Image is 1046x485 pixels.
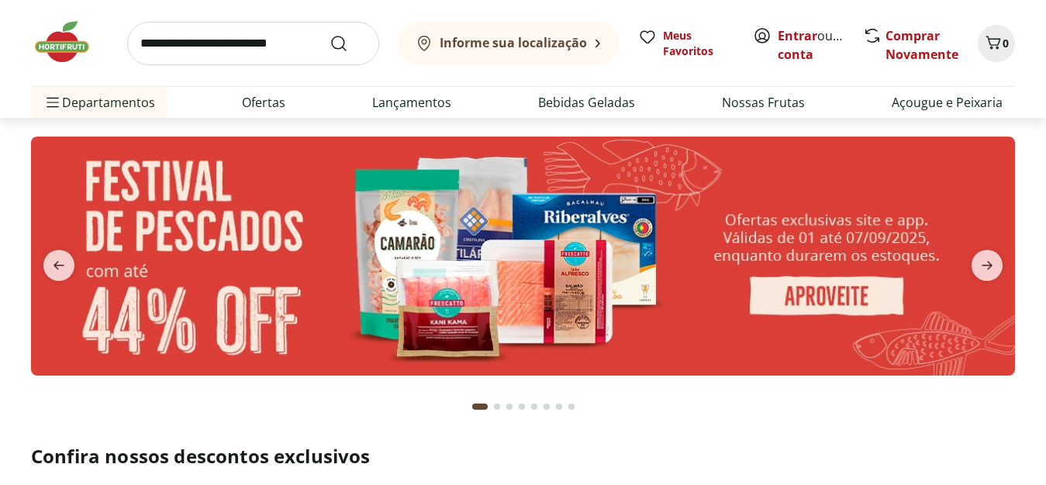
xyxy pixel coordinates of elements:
a: Criar conta [778,27,863,63]
a: Comprar Novamente [885,27,958,63]
a: Açougue e Peixaria [892,93,1003,112]
button: Go to page 5 from fs-carousel [528,388,540,425]
input: search [127,22,379,65]
b: Informe sua localização [440,34,587,51]
button: Go to page 2 from fs-carousel [491,388,503,425]
button: Go to page 6 from fs-carousel [540,388,553,425]
button: Submit Search [330,34,367,53]
img: pescados [31,137,1015,375]
button: Go to page 8 from fs-carousel [565,388,578,425]
span: 0 [1003,36,1009,50]
span: Meus Favoritos [663,28,734,59]
a: Entrar [778,27,817,44]
a: Lançamentos [372,93,451,112]
a: Nossas Frutas [722,93,805,112]
a: Bebidas Geladas [538,93,635,112]
button: Go to page 4 from fs-carousel [516,388,528,425]
span: ou [778,26,847,64]
a: Ofertas [242,93,285,112]
img: Hortifruti [31,19,109,65]
button: Go to page 3 from fs-carousel [503,388,516,425]
span: Departamentos [43,84,155,121]
button: previous [31,250,87,281]
button: next [959,250,1015,281]
button: Current page from fs-carousel [469,388,491,425]
button: Go to page 7 from fs-carousel [553,388,565,425]
h2: Confira nossos descontos exclusivos [31,444,1015,469]
a: Meus Favoritos [638,28,734,59]
button: Informe sua localização [398,22,620,65]
button: Menu [43,84,62,121]
button: Carrinho [978,25,1015,62]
